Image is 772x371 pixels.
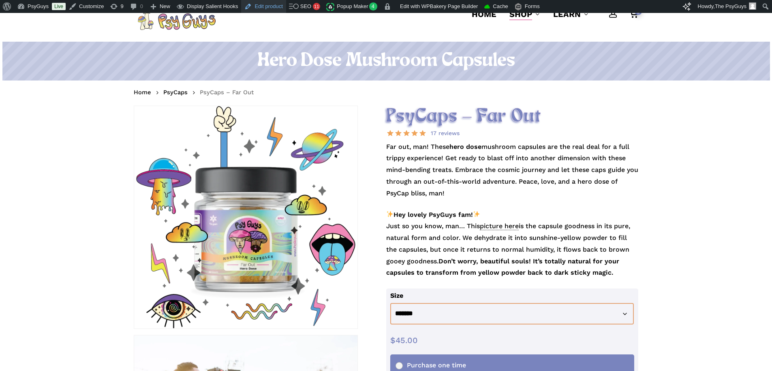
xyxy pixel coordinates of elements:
[386,141,639,209] p: Far out, man! These mushroom capsules are the real deal for a full trippy experience! Get ready t...
[509,8,540,20] a: Shop
[134,50,638,72] h1: Hero Dose Mushroom Capsules
[635,8,642,15] span: 2
[396,361,466,369] span: Purchase one time
[390,335,418,345] bdi: 45.00
[715,3,746,9] span: The PsyGuys
[386,257,619,277] strong: Don’t worry, beautiful souls! It’s totally natural for your capsules to transform from yellow pow...
[509,9,532,19] span: Shop
[134,88,151,96] a: Home
[369,2,378,11] span: 4
[386,209,639,289] p: Just so you know, man… This is the capsule goodness in its pure, natural form and color. We dehyd...
[52,3,66,10] a: Live
[390,292,403,299] label: Size
[480,222,519,230] span: picture here
[473,211,480,217] img: ✨
[386,106,639,128] h2: PsyCaps – Far Out
[472,8,496,20] a: Home
[163,88,188,96] a: PsyCaps
[629,10,638,19] a: Cart
[553,9,581,19] span: Learn
[472,9,496,19] span: Home
[749,2,756,10] img: Avatar photo
[390,335,396,345] span: $
[553,8,589,20] a: Learn
[313,3,320,10] div: 11
[386,211,480,218] strong: Hey lovely PsyGuys fam!
[200,89,254,96] span: PsyCaps – Far Out
[387,211,393,217] img: ✨
[449,143,481,151] strong: hero dose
